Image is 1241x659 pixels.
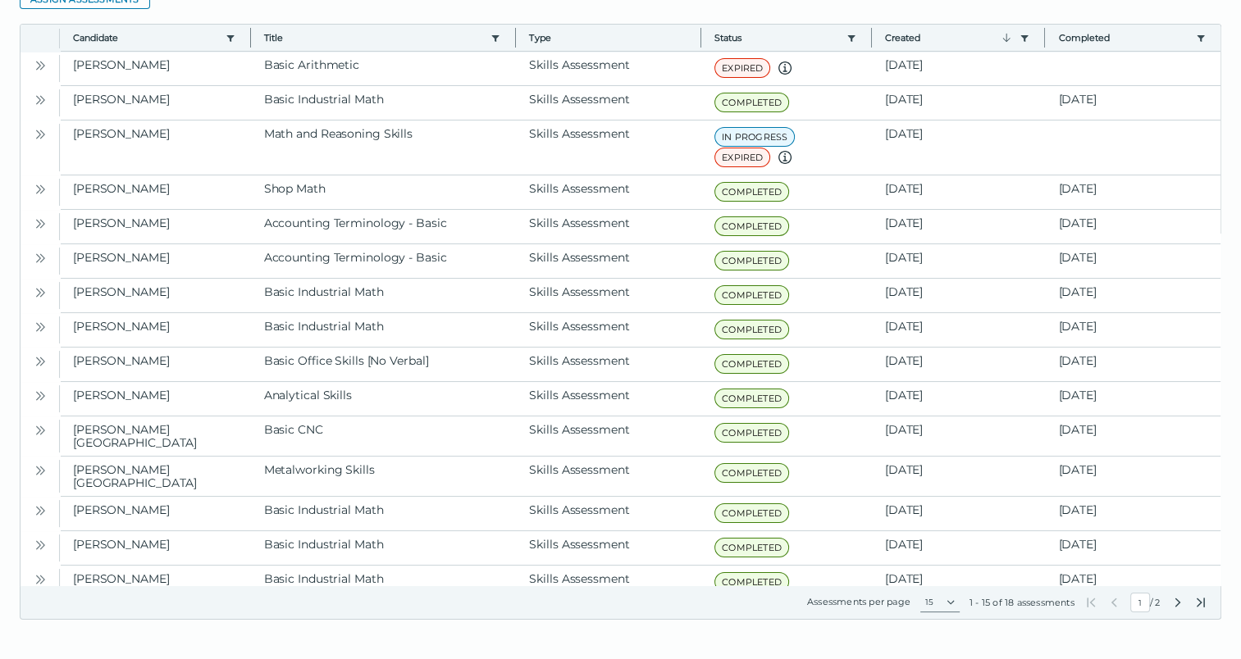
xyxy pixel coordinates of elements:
clr-dg-cell: [PERSON_NAME] [60,497,251,530]
div: 1 - 15 of 18 assessments [970,596,1074,609]
button: Candidate [73,31,219,44]
clr-dg-cell: Basic Industrial Math [251,497,517,530]
cds-icon: Open [34,573,47,586]
clr-dg-cell: [DATE] [1045,382,1220,416]
clr-dg-cell: [DATE] [872,86,1046,120]
span: COMPLETED [714,423,789,443]
cds-icon: Open [34,464,47,477]
clr-dg-cell: Basic Arithmetic [251,52,517,85]
button: Column resize handle [696,20,706,55]
clr-dg-cell: [DATE] [872,348,1046,381]
span: COMPLETED [714,285,789,305]
clr-dg-cell: [DATE] [872,497,1046,530]
button: Column resize handle [1039,20,1050,55]
clr-dg-cell: [PERSON_NAME] [60,348,251,381]
button: Open [30,569,50,589]
clr-dg-cell: Skills Assessment [516,497,701,530]
button: Title [264,31,485,44]
clr-dg-cell: Basic Industrial Math [251,86,517,120]
button: Created [885,31,1014,44]
button: Column resize handle [510,20,521,55]
clr-dg-cell: [DATE] [872,244,1046,278]
clr-dg-cell: Shop Math [251,175,517,209]
clr-dg-cell: [PERSON_NAME] [60,52,251,85]
clr-dg-cell: [DATE] [1045,86,1220,120]
clr-dg-cell: Skills Assessment [516,52,701,85]
clr-dg-cell: [DATE] [1045,566,1220,599]
clr-dg-cell: [PERSON_NAME] [60,531,251,565]
clr-dg-cell: [DATE] [1045,175,1220,209]
clr-dg-cell: [PERSON_NAME] [60,279,251,312]
clr-dg-cell: [DATE] [872,416,1046,456]
clr-dg-cell: Basic Industrial Math [251,531,517,565]
button: Previous Page [1107,596,1120,609]
button: Open [30,55,50,75]
clr-dg-cell: Skills Assessment [516,313,701,347]
clr-dg-cell: [DATE] [1045,210,1220,243]
div: / [1084,593,1207,612]
clr-dg-cell: [DATE] [1045,348,1220,381]
cds-icon: Open [34,320,47,334]
cds-icon: Open [34,389,47,402]
clr-dg-cell: Analytical Skills [251,382,517,416]
clr-dg-cell: Basic Industrial Math [251,279,517,312]
cds-icon: Open [34,252,47,265]
clr-dg-cell: Skills Assessment [516,244,701,278]
clr-dg-cell: [PERSON_NAME] [60,382,251,416]
clr-dg-cell: Accounting Terminology - Basic [251,210,517,243]
clr-dg-cell: Metalworking Skills [251,457,517,496]
span: COMPLETED [714,503,789,523]
clr-dg-cell: [PERSON_NAME][GEOGRAPHIC_DATA] [60,416,251,456]
clr-dg-cell: Skills Assessment [516,382,701,416]
cds-icon: Open [34,286,47,299]
clr-dg-cell: Math and Reasoning Skills [251,120,517,175]
button: Open [30,385,50,405]
button: Open [30,282,50,302]
button: Open [30,460,50,479]
button: Next Page [1171,596,1184,609]
span: COMPLETED [714,216,789,236]
clr-dg-cell: [DATE] [1045,313,1220,347]
span: COMPLETED [714,572,789,592]
clr-dg-cell: [PERSON_NAME] [60,313,251,347]
clr-dg-cell: Basic CNC [251,416,517,456]
span: COMPLETED [714,354,789,374]
clr-dg-cell: [DATE] [872,457,1046,496]
clr-dg-cell: [DATE] [1045,279,1220,312]
clr-dg-cell: [PERSON_NAME] [60,120,251,175]
button: Open [30,534,50,554]
clr-dg-cell: [DATE] [872,120,1046,175]
button: Open [30,420,50,439]
cds-icon: Open [34,128,47,141]
span: EXPIRED [714,58,770,78]
clr-dg-cell: [DATE] [1045,416,1220,456]
button: Open [30,124,50,143]
span: IN PROGRESS [714,127,795,147]
button: Open [30,248,50,267]
span: COMPLETED [714,538,789,557]
clr-dg-cell: Skills Assessment [516,210,701,243]
button: Column resize handle [866,20,877,55]
clr-dg-cell: [DATE] [872,531,1046,565]
clr-dg-cell: [PERSON_NAME] [60,244,251,278]
span: COMPLETED [714,389,789,408]
span: Total Pages [1153,596,1161,609]
clr-dg-cell: [PERSON_NAME] [60,210,251,243]
cds-icon: Open [34,93,47,107]
clr-dg-cell: [DATE] [872,313,1046,347]
label: Assessments per page [807,596,910,607]
button: Open [30,500,50,520]
span: COMPLETED [714,320,789,339]
button: Last Page [1194,596,1207,609]
clr-dg-cell: Accounting Terminology - Basic [251,244,517,278]
clr-dg-cell: Basic Office Skills [No Verbal] [251,348,517,381]
clr-dg-cell: Basic Industrial Math [251,313,517,347]
clr-dg-cell: Basic Industrial Math [251,566,517,599]
clr-dg-cell: [PERSON_NAME] [60,566,251,599]
clr-dg-cell: [DATE] [872,175,1046,209]
cds-icon: Open [34,355,47,368]
button: Status [714,31,840,44]
clr-dg-cell: [DATE] [872,566,1046,599]
clr-dg-cell: Skills Assessment [516,348,701,381]
button: Open [30,351,50,370]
